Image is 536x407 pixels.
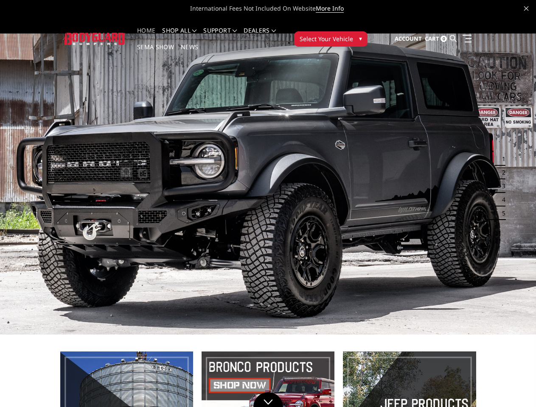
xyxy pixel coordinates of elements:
button: 5 of 5 [497,206,505,220]
span: Select Your Vehicle [300,34,353,43]
button: 4 of 5 [497,193,505,206]
span: ▾ [359,34,362,43]
span: 0 [441,36,447,42]
a: SEMA Show [137,44,174,61]
a: Support [203,28,237,44]
span: Account [395,35,422,42]
a: Cart 0 [425,28,447,50]
a: Account [395,28,422,50]
button: 2 of 5 [497,166,505,179]
a: Home [137,28,155,44]
button: Select Your Vehicle [294,31,368,47]
button: 1 of 5 [497,152,505,166]
button: 3 of 5 [497,179,505,193]
img: BODYGUARD BUMPERS [65,33,125,45]
a: News [181,44,198,61]
a: Dealers [244,28,276,44]
span: Cart [425,35,439,42]
a: shop all [162,28,196,44]
a: More Info [316,4,344,13]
